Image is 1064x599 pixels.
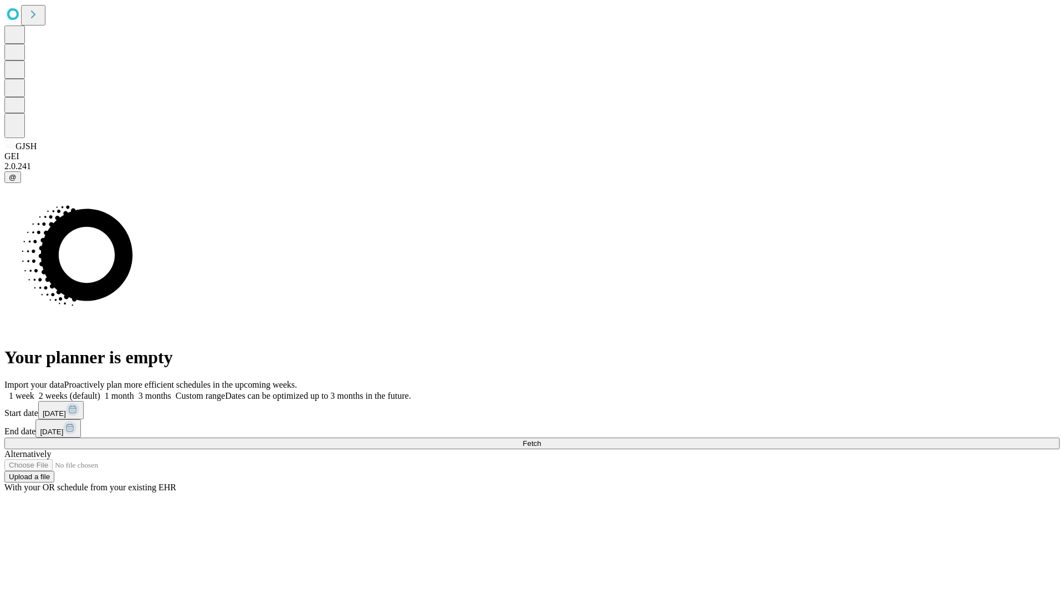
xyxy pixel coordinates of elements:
span: Proactively plan more efficient schedules in the upcoming weeks. [64,380,297,389]
span: Dates can be optimized up to 3 months in the future. [225,391,411,400]
span: [DATE] [43,409,66,418]
span: 2 weeks (default) [39,391,100,400]
span: 1 month [105,391,134,400]
span: Import your data [4,380,64,389]
span: Custom range [176,391,225,400]
button: Upload a file [4,471,54,483]
div: GEI [4,151,1060,161]
span: With your OR schedule from your existing EHR [4,483,176,492]
span: Fetch [523,439,541,448]
div: End date [4,419,1060,438]
span: [DATE] [40,428,63,436]
span: Alternatively [4,449,51,459]
span: @ [9,173,17,181]
button: @ [4,171,21,183]
button: [DATE] [35,419,81,438]
button: Fetch [4,438,1060,449]
button: [DATE] [38,401,84,419]
span: 1 week [9,391,34,400]
span: 3 months [139,391,171,400]
div: Start date [4,401,1060,419]
h1: Your planner is empty [4,347,1060,368]
span: GJSH [16,141,37,151]
div: 2.0.241 [4,161,1060,171]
